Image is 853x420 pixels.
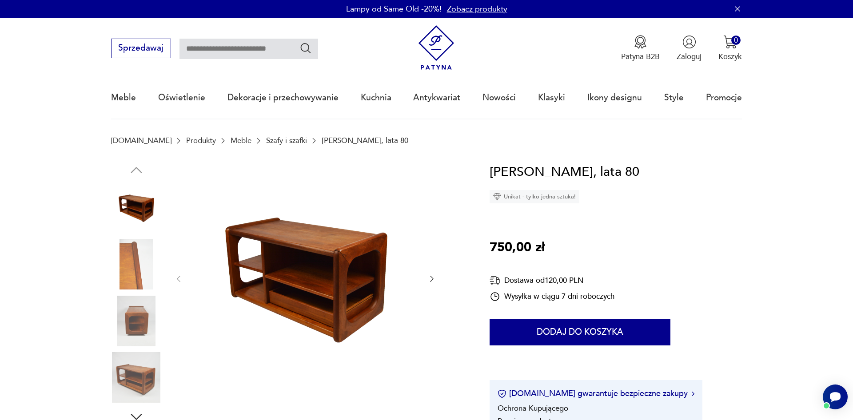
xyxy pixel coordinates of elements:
[322,136,408,145] p: [PERSON_NAME], lata 80
[111,45,171,52] a: Sprzedawaj
[498,388,694,399] button: [DOMAIN_NAME] gwarantuje bezpieczne zakupy
[823,384,848,409] iframe: Smartsupp widget button
[227,77,339,118] a: Dekoracje i przechowywanie
[718,35,742,62] button: 0Koszyk
[677,52,702,62] p: Zaloguj
[490,275,500,286] img: Ikona dostawy
[111,136,171,145] a: [DOMAIN_NAME]
[111,77,136,118] a: Meble
[731,36,741,45] div: 0
[111,182,162,233] img: Zdjęcie produktu Szafka Dania, lata 80
[493,193,501,201] img: Ikona diamentu
[538,77,565,118] a: Klasyki
[111,239,162,289] img: Zdjęcie produktu Szafka Dania, lata 80
[498,403,568,413] li: Ochrona Kupującego
[706,77,742,118] a: Promocje
[414,25,459,70] img: Patyna - sklep z meblami i dekoracjami vintage
[361,77,391,118] a: Kuchnia
[498,389,506,398] img: Ikona certyfikatu
[346,4,442,15] p: Lampy od Same Old -20%!
[723,35,737,49] img: Ikona koszyka
[194,162,417,394] img: Zdjęcie produktu Szafka Dania, lata 80
[158,77,205,118] a: Oświetlenie
[490,291,614,302] div: Wysyłka w ciągu 7 dni roboczych
[664,77,684,118] a: Style
[266,136,307,145] a: Szafy i szafki
[587,77,642,118] a: Ikony designu
[692,392,694,396] img: Ikona strzałki w prawo
[111,296,162,346] img: Zdjęcie produktu Szafka Dania, lata 80
[621,35,660,62] button: Patyna B2B
[482,77,516,118] a: Nowości
[490,190,579,203] div: Unikat - tylko jedna sztuka!
[682,35,696,49] img: Ikonka użytkownika
[621,52,660,62] p: Patyna B2B
[111,39,171,58] button: Sprzedawaj
[413,77,460,118] a: Antykwariat
[677,35,702,62] button: Zaloguj
[621,35,660,62] a: Ikona medaluPatyna B2B
[490,238,545,258] p: 750,00 zł
[111,352,162,403] img: Zdjęcie produktu Szafka Dania, lata 80
[490,319,670,345] button: Dodaj do koszyka
[186,136,216,145] a: Produkty
[718,52,742,62] p: Koszyk
[299,42,312,55] button: Szukaj
[634,35,647,49] img: Ikona medalu
[490,162,639,182] h1: [PERSON_NAME], lata 80
[231,136,251,145] a: Meble
[490,275,614,286] div: Dostawa od 120,00 PLN
[447,4,507,15] a: Zobacz produkty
